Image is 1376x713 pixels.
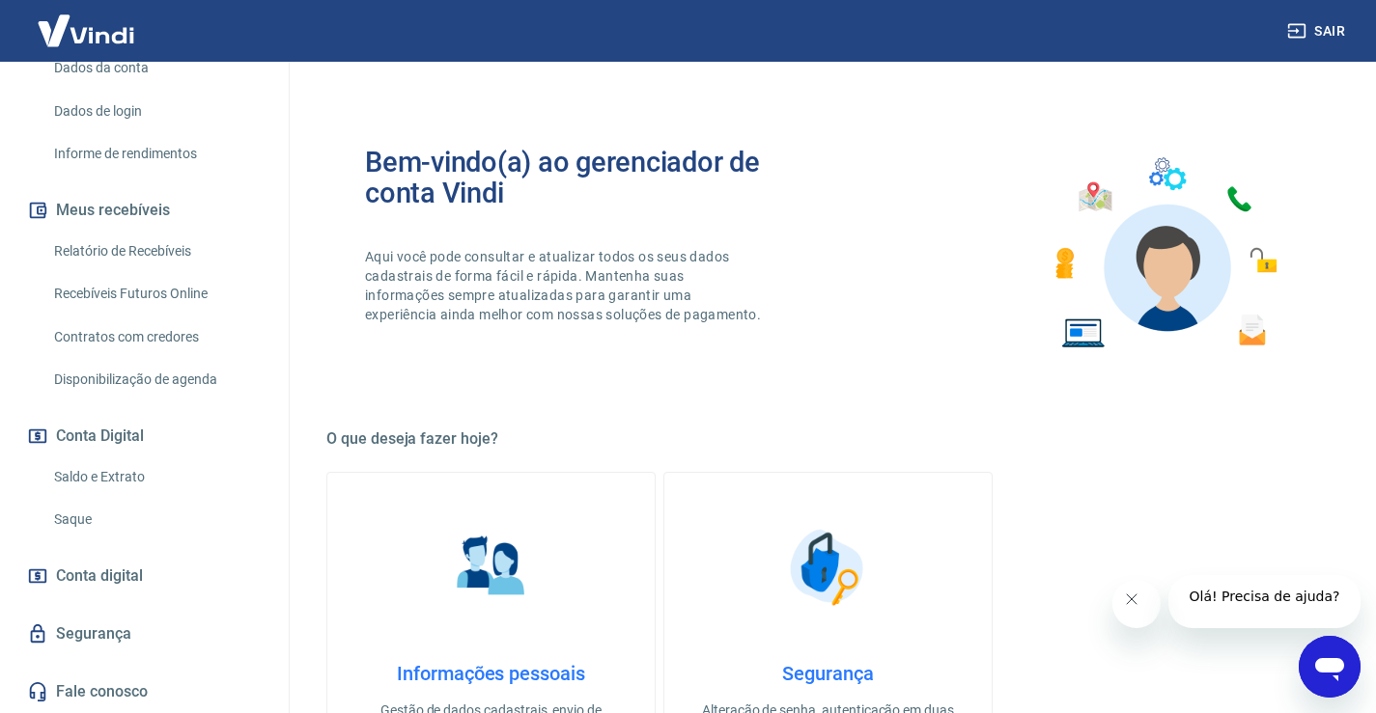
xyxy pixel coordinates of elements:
[23,1,149,60] img: Vindi
[46,317,266,357] a: Contratos com credores
[23,555,266,597] a: Conta digital
[46,457,266,497] a: Saldo e Extrato
[1299,636,1361,698] iframe: Botão para abrir a janela de mensagens
[46,134,266,174] a: Informe de rendimentos
[365,247,765,324] p: Aqui você pode consultar e atualizar todos os seus dados cadastrais de forma fácil e rápida. Mant...
[23,415,266,457] button: Conta Digital
[365,147,828,208] h2: Bem-vindo(a) ao gerenciador de conta Vindi
[56,562,143,590] span: Conta digital
[1168,575,1361,628] iframe: Mensagem da empresa
[46,48,266,88] a: Dados da conta
[23,671,266,713] a: Fale conosco
[326,429,1330,449] h5: O que deseja fazer hoje?
[780,519,877,616] img: Segurança
[46,360,266,399] a: Disponibilização de agenda
[46,500,266,539] a: Saque
[358,662,624,685] h4: Informações pessoais
[443,519,540,616] img: Informações pessoais
[695,662,961,685] h4: Segurança
[23,613,266,655] a: Segurança
[46,92,266,131] a: Dados de login
[23,189,266,232] button: Meus recebíveis
[1283,14,1353,49] button: Sair
[46,274,266,314] a: Recebíveis Futuros Online
[1112,580,1161,628] iframe: Fechar mensagem
[1038,147,1291,360] img: Imagem de um avatar masculino com diversos icones exemplificando as funcionalidades do gerenciado...
[46,232,266,271] a: Relatório de Recebíveis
